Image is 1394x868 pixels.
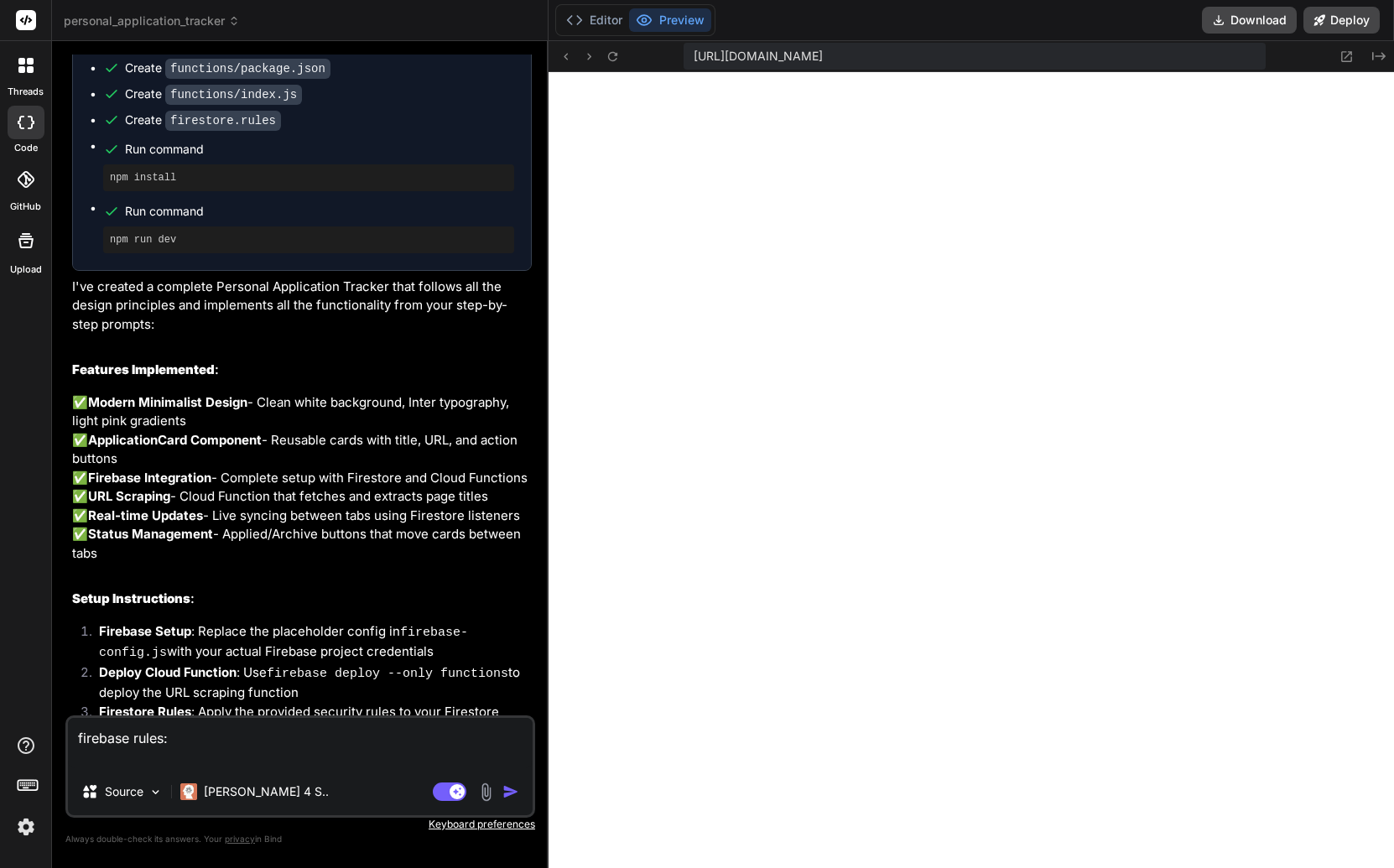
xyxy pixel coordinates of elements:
[694,48,823,65] span: [URL][DOMAIN_NAME]
[559,8,629,32] button: Editor
[148,785,163,799] img: Pick Models
[125,60,330,77] div: Create
[64,13,240,29] span: personal_application_tracker
[1202,7,1297,34] button: Download
[8,85,44,99] label: threads
[65,831,535,847] p: Always double-check its answers. Your in Bind
[14,141,38,155] label: code
[88,488,170,504] strong: URL Scraping
[125,112,281,129] div: Create
[125,203,514,220] span: Run command
[165,59,330,79] code: functions/package.json
[72,590,532,609] h2: :
[99,704,191,720] strong: Firestore Rules
[180,783,197,800] img: Claude 4 Sonnet
[86,703,532,741] li: : Apply the provided security rules to your Firestore database
[165,85,302,105] code: functions/index.js
[165,111,281,131] code: firestore.rules
[105,783,143,800] p: Source
[99,664,237,680] strong: Deploy Cloud Function
[549,72,1394,868] iframe: Preview
[72,361,215,377] strong: Features Implemented
[502,783,519,800] img: icon
[1303,7,1380,34] button: Deploy
[68,718,533,768] textarea: firebase rules:
[65,818,535,831] p: Keyboard preferences
[86,663,532,703] li: : Use to deploy the URL scraping function
[86,622,532,663] li: : Replace the placeholder config in with your actual Firebase project credentials
[72,590,190,606] strong: Setup Instructions
[110,171,507,185] pre: npm install
[204,783,329,800] p: [PERSON_NAME] 4 S..
[88,470,211,486] strong: Firebase Integration
[267,667,508,681] code: firebase deploy --only functions
[629,8,711,32] button: Preview
[88,432,262,448] strong: ApplicationCard Component
[225,834,255,844] span: privacy
[88,526,213,542] strong: Status Management
[72,393,532,564] p: ✅ - Clean white background, Inter typography, light pink gradients ✅ - Reusable cards with title,...
[110,233,507,247] pre: npm run dev
[72,278,532,335] p: I've created a complete Personal Application Tracker that follows all the design principles and i...
[72,361,532,380] h2: :
[476,782,496,802] img: attachment
[12,813,40,841] img: settings
[125,86,302,103] div: Create
[10,200,41,214] label: GitHub
[10,262,42,277] label: Upload
[99,623,191,639] strong: Firebase Setup
[88,507,203,523] strong: Real-time Updates
[125,141,514,158] span: Run command
[88,394,247,410] strong: Modern Minimalist Design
